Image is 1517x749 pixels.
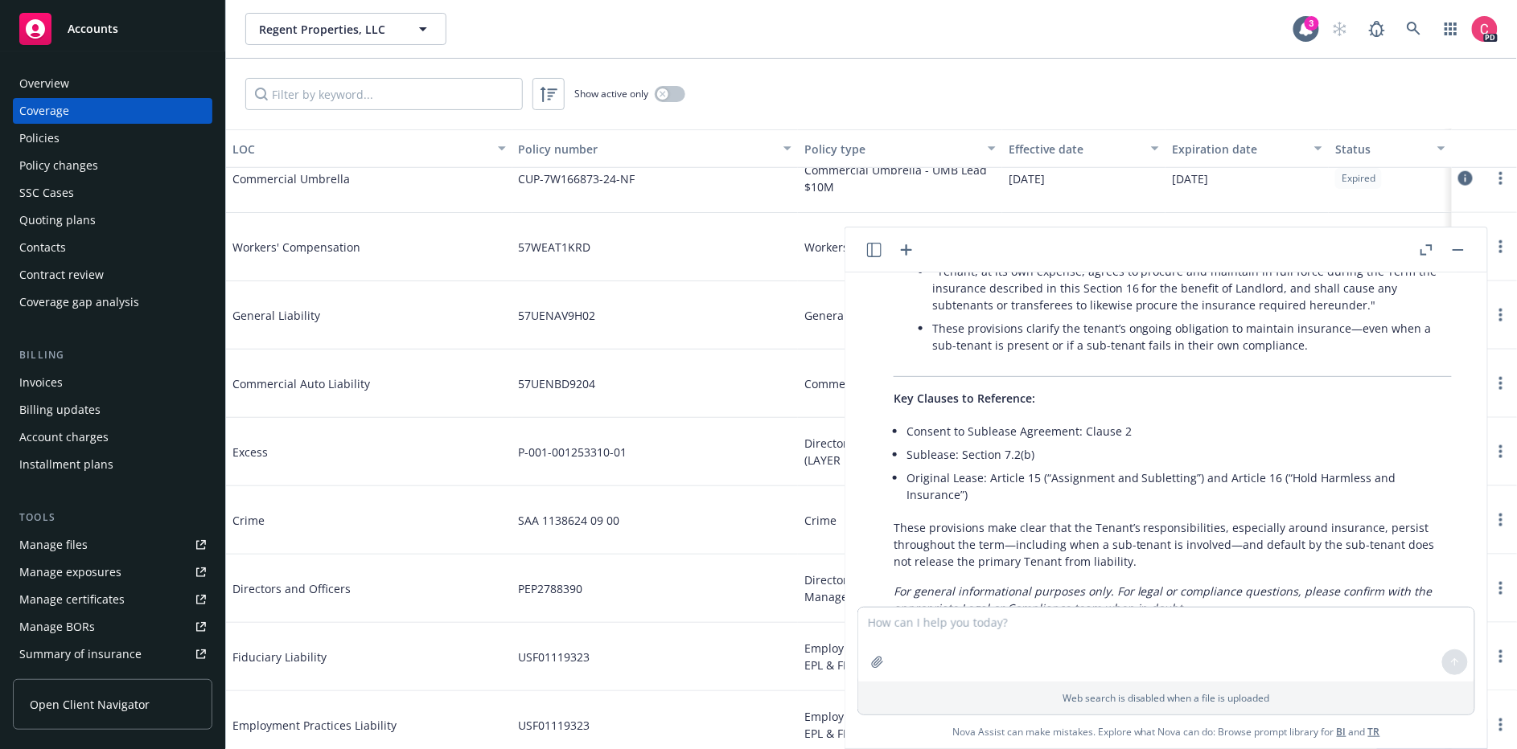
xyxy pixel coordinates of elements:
[13,424,212,450] a: Account charges
[13,207,212,233] a: Quoting plans
[19,614,95,640] div: Manage BORs
[519,649,590,665] span: USF01119323
[13,98,212,124] a: Coverage
[868,691,1465,705] p: Web search is disabled when a file is uploaded
[1435,13,1467,45] a: Switch app
[19,559,121,585] div: Manage exposures
[519,375,596,392] span: 57UENBD9204
[1491,374,1511,393] a: more
[19,207,96,233] div: Quoting plans
[13,614,212,640] a: Manage BORs
[1172,170,1208,187] span: [DATE]
[1491,305,1511,325] a: more
[13,235,212,260] a: Contacts
[519,239,591,256] span: 57WEAT1KRD
[512,129,799,168] button: Policy number
[19,452,113,477] div: Installment plans
[952,715,1380,748] span: Nova Assist can make mistakes. Explore what Nova can do: Browse prompt library for and
[1002,129,1165,168] button: Effective date
[804,571,996,605] span: Directors and Officers - incl Asset Management E&O
[1329,129,1451,168] button: Status
[232,444,474,460] span: Excess
[13,641,212,667] a: Summary of insurance
[19,153,98,178] div: Policy changes
[232,375,474,392] span: Commercial Auto Liability
[906,443,1452,466] li: Sublease: Section 7.2(b)
[519,307,596,324] span: 57UENAV9H02
[13,180,212,206] a: SSC Cases
[519,717,590,734] span: USF01119323
[13,289,212,315] a: Coverage gap analysis
[1472,16,1498,42] img: photo
[13,262,212,288] a: Contract review
[894,583,1433,616] em: For general informational purposes only. For legal or compliance questions, please confirm with t...
[19,370,63,395] div: Invoices
[232,580,474,597] span: Directors and Officers
[1009,170,1045,187] span: [DATE]
[1324,13,1356,45] a: Start snowing
[798,129,1002,168] button: Policy type
[232,141,488,158] div: LOC
[1491,715,1511,735] a: more
[1342,171,1375,186] span: Expired
[68,23,118,35] span: Accounts
[245,13,446,45] button: Regent Properties, LLC
[1361,13,1393,45] a: Report a Bug
[13,452,212,477] a: Installment plans
[932,317,1452,357] li: These provisions clarify the tenant’s ongoing obligation to maintain insurance—even when a sub-te...
[232,717,474,734] span: Employment Practices Liability
[804,307,892,324] span: General Liability
[1172,141,1305,158] div: Expiration date
[1491,647,1511,666] a: more
[1009,141,1141,158] div: Effective date
[245,78,523,110] input: Filter by keyword...
[1491,510,1511,530] a: more
[19,532,88,558] div: Manage files
[19,98,69,124] div: Coverage
[13,559,212,585] a: Manage exposures
[1491,237,1511,256] a: more
[519,141,775,158] div: Policy number
[519,580,583,597] span: PEP2788390
[1398,13,1430,45] a: Search
[232,649,474,665] span: Fiduciary Liability
[13,510,212,526] div: Tools
[13,532,212,558] a: Manage files
[804,512,837,529] span: Crime
[804,640,996,673] span: Employment Practices Liability - EPL & FID
[1335,141,1427,158] div: Status
[1305,16,1319,31] div: 3
[574,87,648,100] span: Show active only
[226,129,512,168] button: LOC
[1165,129,1329,168] button: Expiration date
[894,519,1452,570] p: These provisions make clear that the Tenant’s responsibilities, especially around insurance, pers...
[519,170,635,187] span: CUP-7W166873-24-NF
[804,141,978,158] div: Policy type
[804,162,996,195] span: Commercial Umbrella - UMB Lead $10M
[19,235,66,260] div: Contacts
[259,21,398,38] span: Regent Properties, LLC
[1491,579,1511,598] a: more
[30,696,150,713] span: Open Client Navigator
[13,153,212,178] a: Policy changes
[13,71,212,96] a: Overview
[19,424,109,450] div: Account charges
[232,307,474,324] span: General Liability
[919,239,1452,360] li: (pages 20–22):
[906,466,1452,506] li: Original Lease: Article 15 (“Assignment and Subletting”) and Article 16 (“Hold Harmless and Insur...
[519,512,620,529] span: SAA 1138624 09 00
[804,708,996,742] span: Employment Practices Liability - EPL & FID
[19,180,74,206] div: SSC Cases
[519,444,627,460] span: P-001-001253310-01
[932,260,1452,317] li: "Tenant, at its own expense, agrees to procure and maintain in full force during the Term the ins...
[19,125,60,151] div: Policies
[19,71,69,96] div: Overview
[232,170,474,187] span: Commercial Umbrella
[232,239,474,256] span: Workers' Compensation
[19,262,104,288] div: Contract review
[1491,169,1511,188] a: more
[1368,725,1380,739] a: TR
[13,125,212,151] a: Policies
[13,6,212,51] a: Accounts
